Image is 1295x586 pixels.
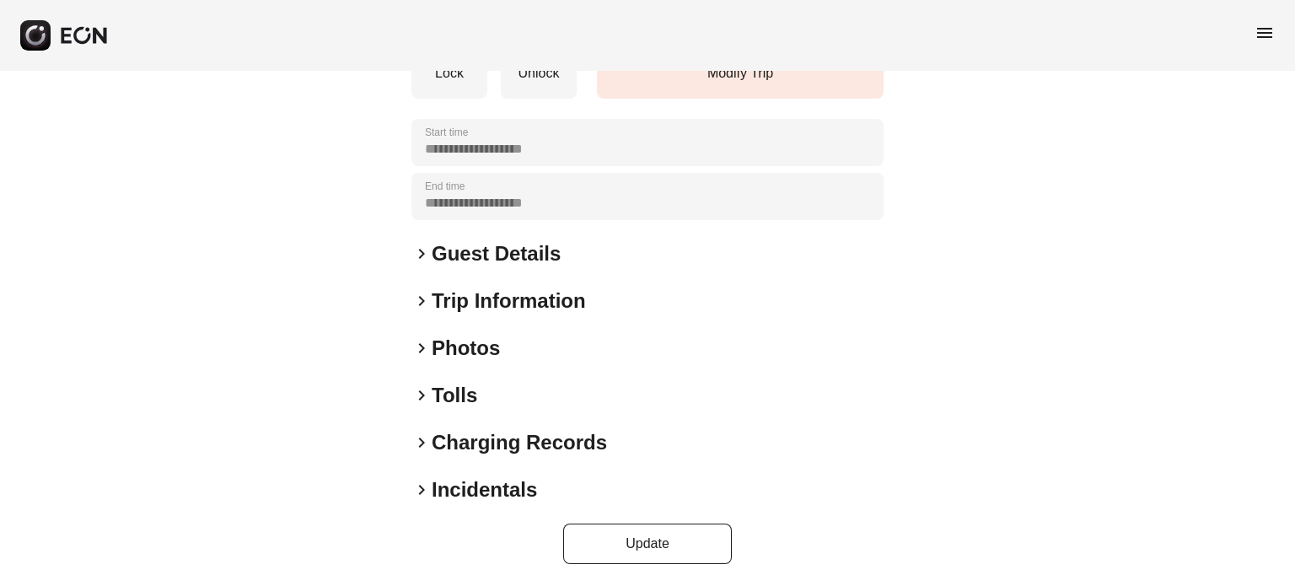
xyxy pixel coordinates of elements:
[411,338,432,358] span: keyboard_arrow_right
[411,291,432,311] span: keyboard_arrow_right
[1255,23,1275,43] span: menu
[432,476,537,503] h2: Incidentals
[411,244,432,264] span: keyboard_arrow_right
[432,335,500,362] h2: Photos
[432,429,607,456] h2: Charging Records
[563,524,732,564] button: Update
[411,480,432,500] span: keyboard_arrow_right
[432,382,477,409] h2: Tolls
[432,240,561,267] h2: Guest Details
[605,63,875,83] p: Modify Trip
[420,63,479,83] p: Lock
[411,433,432,453] span: keyboard_arrow_right
[509,63,568,83] p: Unlock
[411,385,432,406] span: keyboard_arrow_right
[432,288,586,315] h2: Trip Information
